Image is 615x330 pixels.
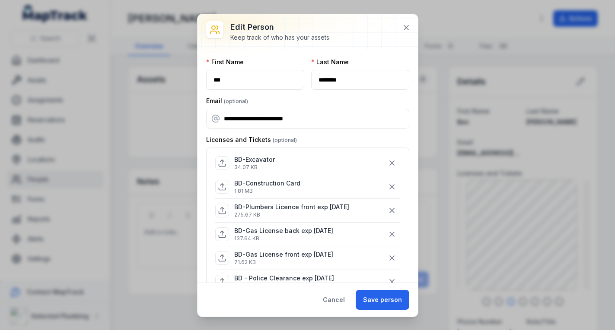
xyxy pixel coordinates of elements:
[234,188,300,195] p: 1.81 MB
[356,290,409,310] button: Save person
[234,211,349,218] p: 275.67 KB
[234,155,275,164] p: BD-Excavator
[230,33,331,42] div: Keep track of who has your assets.
[234,259,333,266] p: 71.62 KB
[234,164,275,171] p: 34.07 KB
[234,274,334,283] p: BD - Police Clearance exp [DATE]
[234,226,333,235] p: BD-Gas License back exp [DATE]
[234,235,333,242] p: 137.64 KB
[206,135,297,144] label: Licenses and Tickets
[315,290,352,310] button: Cancel
[230,21,331,33] h3: Edit person
[206,97,248,105] label: Email
[311,58,349,66] label: Last Name
[234,203,349,211] p: BD-Plumbers Licence front exp [DATE]
[234,179,300,188] p: BD-Construction Card
[206,58,244,66] label: First Name
[234,250,333,259] p: BD-Gas License front exp [DATE]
